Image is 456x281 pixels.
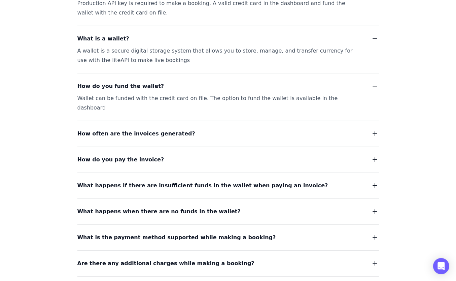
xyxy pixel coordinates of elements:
div: Open Intercom Messenger [433,258,449,274]
button: How often are the invoices generated? [77,129,379,138]
span: How do you pay the invoice? [77,155,164,164]
button: What happens when there are no funds in the wallet? [77,207,379,216]
button: How do you fund the wallet? [77,82,379,91]
span: What is a wallet? [77,34,129,43]
div: A wallet is a secure digital storage system that allows you to store, manage, and transfer curren... [77,46,363,65]
span: How do you fund the wallet? [77,82,164,91]
button: Are there any additional charges while making a booking? [77,259,379,268]
span: Are there any additional charges while making a booking? [77,259,254,268]
span: How often are the invoices generated? [77,129,195,138]
div: Wallet can be funded with the credit card on file. The option to fund the wallet is available in ... [77,94,363,113]
button: What is the payment method supported while making a booking? [77,233,379,242]
button: What is a wallet? [77,34,379,43]
button: What happens if there are insufficient funds in the wallet when paying an invoice? [77,181,379,190]
span: What happens when there are no funds in the wallet? [77,207,241,216]
span: What happens if there are insufficient funds in the wallet when paying an invoice? [77,181,328,190]
button: How do you pay the invoice? [77,155,379,164]
span: What is the payment method supported while making a booking? [77,233,276,242]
